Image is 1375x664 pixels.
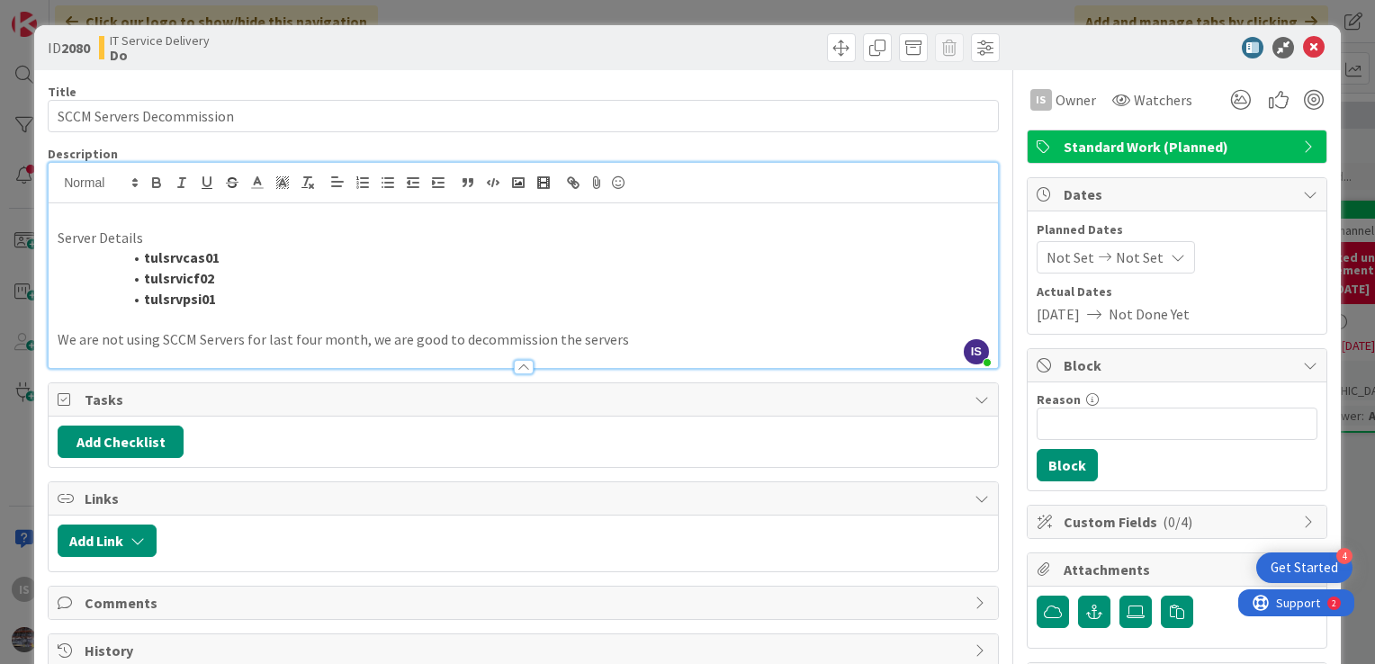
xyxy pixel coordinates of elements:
button: Add Checklist [58,426,184,458]
span: History [85,640,966,661]
button: Block [1037,449,1098,481]
span: Owner [1056,89,1096,111]
p: We are not using SCCM Servers for last four month, we are good to decommission the servers [58,329,989,350]
span: Description [48,146,118,162]
label: Reason [1037,391,1081,408]
label: Title [48,84,76,100]
div: 2 [94,7,98,22]
span: Attachments [1064,559,1294,580]
span: Standard Work (Planned) [1064,136,1294,157]
span: Custom Fields [1064,511,1294,533]
span: Links [85,488,966,509]
span: IS [964,339,989,364]
div: Get Started [1271,559,1338,577]
span: IT Service Delivery [110,33,210,48]
b: 2080 [61,39,90,57]
b: Do [110,48,210,62]
strong: tulsrvpsi01 [144,290,216,308]
span: Not Set [1116,247,1164,268]
strong: tulsrvcas01 [144,248,220,266]
span: [DATE] [1037,303,1080,325]
span: Dates [1064,184,1294,205]
div: Is [1030,89,1052,111]
button: Add Link [58,525,157,557]
p: Server Details [58,228,989,248]
span: Actual Dates [1037,283,1317,301]
span: Support [38,3,82,24]
span: Not Done Yet [1109,303,1190,325]
span: Comments [85,592,966,614]
span: Block [1064,354,1294,376]
span: Planned Dates [1037,220,1317,239]
span: Tasks [85,389,966,410]
span: Watchers [1134,89,1192,111]
span: ( 0/4 ) [1163,513,1192,531]
strong: tulsrvicf02 [144,269,214,287]
div: Open Get Started checklist, remaining modules: 4 [1256,552,1353,583]
div: 4 [1336,548,1353,564]
span: Not Set [1047,247,1094,268]
span: ID [48,37,90,58]
input: type card name here... [48,100,999,132]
